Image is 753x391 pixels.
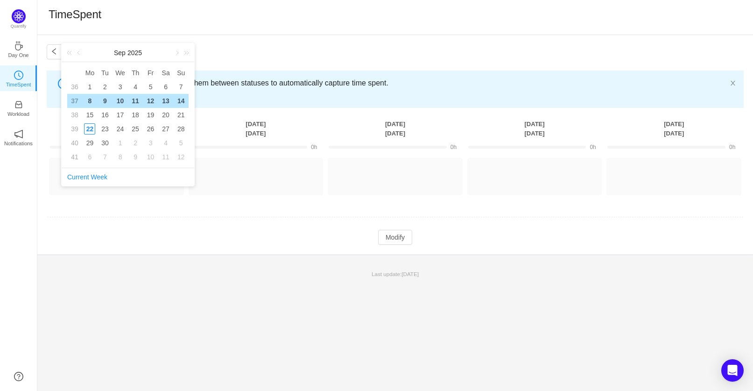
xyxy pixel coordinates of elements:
div: 28 [176,123,187,135]
td: October 4, 2025 [158,136,174,150]
td: October 5, 2025 [173,136,189,150]
th: [DATE] [DATE] [604,119,744,138]
img: Quantify [12,9,26,23]
div: 3 [145,137,156,149]
div: 7 [176,81,187,92]
td: October 11, 2025 [158,150,174,164]
td: September 13, 2025 [158,94,174,108]
div: 13 [160,95,171,107]
td: September 11, 2025 [128,94,143,108]
div: 8 [115,151,126,163]
td: September 22, 2025 [82,122,98,136]
span: Mo [82,69,98,77]
div: 27 [160,123,171,135]
i: icon: inbox [14,100,23,109]
td: 37 [67,94,82,108]
div: 2 [99,81,111,92]
td: October 3, 2025 [143,136,158,150]
td: October 8, 2025 [113,150,128,164]
div: 21 [176,109,187,121]
button: icon: close [730,78,736,88]
div: 16 [99,109,111,121]
td: September 28, 2025 [173,122,189,136]
td: September 8, 2025 [82,94,98,108]
th: [DATE] [DATE] [47,119,186,138]
div: 25 [130,123,141,135]
p: Day One [8,51,28,59]
td: September 21, 2025 [173,108,189,122]
div: 4 [130,81,141,92]
i: icon: info-circle [58,78,69,89]
p: Notifications [4,139,33,148]
a: icon: coffeeDay One [14,44,23,53]
div: 5 [176,137,187,149]
span: 0h [450,144,457,150]
th: Sat [158,66,174,80]
td: 41 [67,150,82,164]
div: 2 [130,137,141,149]
th: [DATE] [DATE] [186,119,326,138]
span: Fr [143,69,158,77]
span: 0h [311,144,317,150]
div: 3 [115,81,126,92]
div: Open Intercom Messenger [721,359,744,382]
th: Sun [173,66,189,80]
div: 12 [145,95,156,107]
a: Previous month (PageUp) [75,43,84,62]
td: September 12, 2025 [143,94,158,108]
span: Last update: [372,271,419,277]
span: 0h [590,144,596,150]
div: 22 [84,123,95,135]
button: Modify [378,230,412,245]
td: September 14, 2025 [173,94,189,108]
td: September 30, 2025 [98,136,113,150]
div: 6 [160,81,171,92]
div: 7 [99,151,111,163]
div: 1 [84,81,95,92]
a: icon: clock-circleTimeSpent [14,73,23,83]
td: October 6, 2025 [82,150,98,164]
div: 10 [145,151,156,163]
p: Quantify [11,23,27,30]
td: September 25, 2025 [128,122,143,136]
span: Start assigning tickets and moving them between statuses to automatically capture time spent. [77,78,730,89]
div: 29 [84,137,95,149]
td: September 24, 2025 [113,122,128,136]
th: [DATE] [DATE] [325,119,465,138]
td: September 26, 2025 [143,122,158,136]
td: October 12, 2025 [173,150,189,164]
a: Sep [113,43,127,62]
td: 39 [67,122,82,136]
a: Next month (PageDown) [172,43,181,62]
div: 5 [145,81,156,92]
div: 18 [130,109,141,121]
td: September 16, 2025 [98,108,113,122]
td: September 4, 2025 [128,80,143,94]
th: Wed [113,66,128,80]
td: 36 [67,80,82,94]
div: 24 [115,123,126,135]
p: Workload [7,110,29,118]
span: 0h [729,144,735,150]
td: October 2, 2025 [128,136,143,150]
div: 30 [99,137,111,149]
span: Th [128,69,143,77]
td: September 6, 2025 [158,80,174,94]
div: 19 [145,109,156,121]
div: 11 [160,151,171,163]
span: We [113,69,128,77]
span: Sa [158,69,174,77]
div: 12 [176,151,187,163]
span: Su [173,69,189,77]
span: Tu [98,69,113,77]
a: icon: question-circle [14,372,23,381]
td: September 20, 2025 [158,108,174,122]
td: September 7, 2025 [173,80,189,94]
p: TimeSpent [6,80,31,89]
a: icon: inboxWorkload [14,103,23,112]
th: Tue [98,66,113,80]
td: September 9, 2025 [98,94,113,108]
div: 4 [160,137,171,149]
div: 9 [130,151,141,163]
div: 17 [115,109,126,121]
